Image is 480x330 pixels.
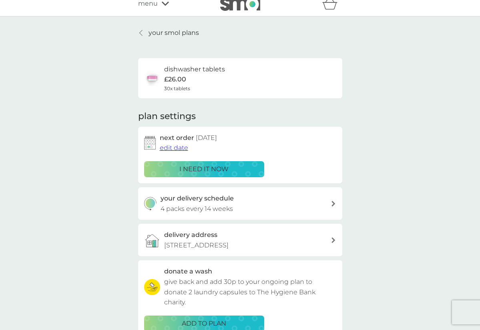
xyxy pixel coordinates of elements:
[138,187,342,220] button: your delivery schedule4 packs every 14 weeks
[160,144,188,152] span: edit date
[164,85,190,92] span: 30x tablets
[144,70,160,86] img: dishwasher tablets
[149,28,199,38] p: your smol plans
[160,143,188,153] button: edit date
[138,224,342,256] a: delivery address[STREET_ADDRESS]
[196,134,217,142] span: [DATE]
[138,110,196,123] h2: plan settings
[144,161,264,177] button: i need it now
[160,133,217,143] h2: next order
[164,230,217,240] h3: delivery address
[164,74,186,85] p: £26.00
[164,266,212,277] h3: donate a wash
[182,318,226,329] p: ADD TO PLAN
[161,204,233,214] p: 4 packs every 14 weeks
[138,28,199,38] a: your smol plans
[164,240,229,251] p: [STREET_ADDRESS]
[164,277,336,308] p: give back and add 30p to your ongoing plan to donate 2 laundry capsules to The Hygiene Bank charity.
[164,64,225,75] h6: dishwasher tablets
[179,164,229,174] p: i need it now
[161,193,234,204] h3: your delivery schedule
